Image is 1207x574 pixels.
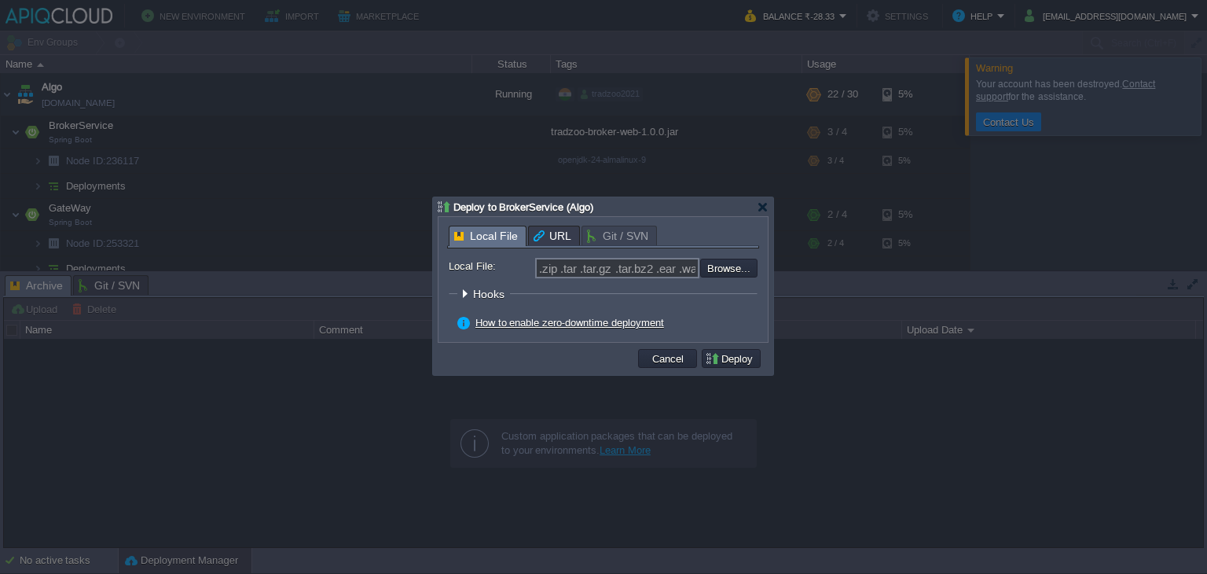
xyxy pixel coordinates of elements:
span: URL [534,226,571,245]
button: Deploy [705,351,758,366]
span: Hooks [473,288,508,300]
span: Deploy to BrokerService (Algo) [453,201,593,213]
button: Cancel [648,351,688,366]
span: Local File [454,226,518,246]
a: How to enable zero-downtime deployment [475,317,664,329]
span: Git / SVN [587,226,648,245]
label: Local File: [449,258,534,274]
